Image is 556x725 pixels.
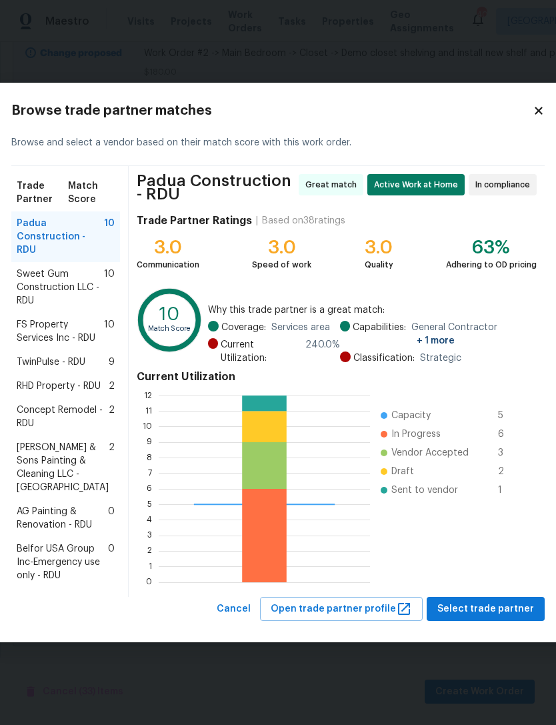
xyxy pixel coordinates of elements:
span: 10 [104,267,115,307]
span: In Progress [391,428,441,441]
text: 10 [159,305,179,323]
span: 1 [498,484,519,497]
div: 3.0 [252,241,311,254]
div: 3.0 [365,241,393,254]
div: Based on 38 ratings [262,214,345,227]
div: Adhering to OD pricing [446,258,537,271]
div: Browse and select a vendor based on their match score with this work order. [11,120,545,166]
span: Services area [271,321,330,334]
span: Open trade partner profile [271,601,412,618]
span: Sweet Gum Construction LLC - RDU [17,267,104,307]
div: 3.0 [137,241,199,254]
span: 2 [498,465,519,478]
span: 240.0 % [305,338,340,365]
text: 0 [146,578,152,586]
span: Concept Remodel - RDU [17,404,109,430]
span: Belfor USA Group Inc-Emergency use only - RDU [17,542,108,582]
span: 0 [108,505,115,532]
div: | [252,214,262,227]
span: Strategic [420,351,461,365]
span: Capabilities: [353,321,406,347]
span: Why this trade partner is a great match: [208,303,537,317]
span: 9 [109,355,115,369]
span: Classification: [353,351,415,365]
span: Active Work at Home [374,178,463,191]
text: 3 [147,531,152,539]
h4: Trade Partner Ratings [137,214,252,227]
span: 6 [498,428,519,441]
span: Sent to vendor [391,484,458,497]
span: Capacity [391,409,431,422]
text: 12 [144,391,152,399]
text: 10 [143,422,152,430]
h4: Current Utilization [137,370,537,384]
span: In compliance [475,178,535,191]
span: FS Property Services Inc - RDU [17,318,104,345]
span: Padua Construction - RDU [137,174,295,201]
h2: Browse trade partner matches [11,104,533,117]
span: Current Utilization: [221,338,300,365]
span: 10 [104,217,115,257]
span: 3 [498,446,519,460]
span: Match Score [68,179,115,206]
span: RHD Property - RDU [17,380,101,393]
span: Great match [305,178,362,191]
text: 6 [147,484,152,492]
div: Quality [365,258,393,271]
div: Communication [137,258,199,271]
span: Trade Partner [17,179,68,206]
text: 5 [147,500,152,508]
div: Speed of work [252,258,311,271]
span: General Contractor [411,321,537,347]
button: Open trade partner profile [260,597,423,622]
span: Coverage: [221,321,266,334]
span: Vendor Accepted [391,446,469,460]
span: 5 [498,409,519,422]
span: + 1 more [417,336,455,345]
span: 2 [109,404,115,430]
span: Draft [391,465,414,478]
span: 10 [104,318,115,345]
span: Cancel [217,601,251,618]
span: Padua Construction - RDU [17,217,104,257]
span: 2 [109,380,115,393]
text: Match Score [148,325,191,333]
span: TwinPulse - RDU [17,355,85,369]
span: Select trade partner [437,601,534,618]
text: 7 [148,469,152,477]
button: Cancel [211,597,256,622]
span: AG Painting & Renovation - RDU [17,505,108,532]
div: 63% [446,241,537,254]
text: 2 [147,547,152,555]
span: [PERSON_NAME] & Sons Painting & Cleaning LLC - [GEOGRAPHIC_DATA] [17,441,109,494]
text: 4 [147,516,152,524]
text: 1 [149,562,152,570]
text: 11 [145,407,152,415]
text: 9 [147,438,152,446]
button: Select trade partner [427,597,545,622]
span: 2 [109,441,115,494]
span: 0 [108,542,115,582]
text: 8 [147,454,152,462]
